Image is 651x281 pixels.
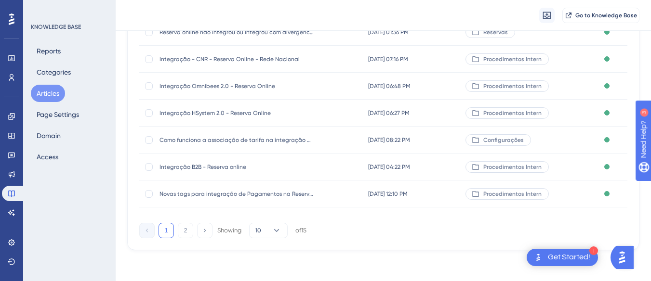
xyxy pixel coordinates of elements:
[159,28,314,36] span: Reserva online não integrou ou integrou com divergência: o que fazer?
[31,85,65,102] button: Articles
[159,163,314,171] span: Integração B2B - Reserva online
[527,249,598,266] div: Open Get Started! checklist, remaining modules: 1
[159,82,314,90] span: Integração Omnibees 2.0 - Reserva Online
[368,163,410,171] span: [DATE] 04:22 PM
[368,109,410,117] span: [DATE] 06:27 PM
[31,42,66,60] button: Reports
[611,243,639,272] iframe: UserGuiding AI Assistant Launcher
[159,190,314,198] span: Novas tags para integração de Pagamentos na Reserva Online
[217,226,241,235] div: Showing
[575,12,637,19] span: Go to Knowledge Base
[31,23,81,31] div: KNOWLEDGE BASE
[532,252,544,263] img: launcher-image-alternative-text
[255,227,261,234] span: 10
[295,226,306,235] div: of 15
[249,223,288,238] button: 10
[178,223,193,238] button: 2
[368,82,411,90] span: [DATE] 06:48 PM
[67,5,70,13] div: 3
[31,148,64,166] button: Access
[483,28,508,36] span: Reservas
[159,223,174,238] button: 1
[368,28,409,36] span: [DATE] 01:36 PM
[589,246,598,255] div: 1
[548,252,590,263] div: Get Started!
[159,136,314,144] span: Como funciona a associação de tarifa na integração da reserva online
[483,109,542,117] span: Procedimentos Intern
[368,190,408,198] span: [DATE] 12:10 PM
[159,109,314,117] span: Integração HSystem 2.0 - Reserva Online
[31,64,77,81] button: Categories
[368,55,408,63] span: [DATE] 07:16 PM
[483,190,542,198] span: Procedimentos Intern
[483,82,542,90] span: Procedimentos Intern
[159,55,314,63] span: Integração - CNR - Reserva Online - Rede Nacional
[368,136,410,144] span: [DATE] 08:22 PM
[562,8,639,23] button: Go to Knowledge Base
[483,136,524,144] span: Configurações
[31,127,66,144] button: Domain
[483,163,542,171] span: Procedimentos Intern
[483,55,542,63] span: Procedimentos Intern
[31,106,85,123] button: Page Settings
[23,2,60,14] span: Need Help?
